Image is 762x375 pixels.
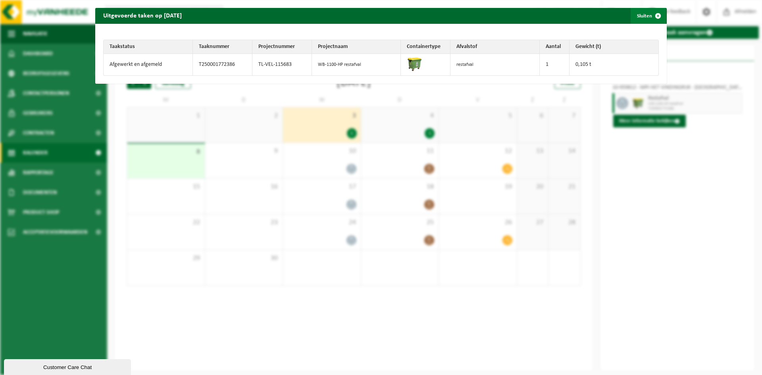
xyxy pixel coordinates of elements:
th: Aantal [540,40,570,54]
th: Projectnaam [312,40,401,54]
th: Projectnummer [252,40,312,54]
td: 0,105 t [570,54,659,75]
td: Afgewerkt en afgemeld [104,54,193,75]
th: Afvalstof [450,40,540,54]
img: WB-1100-HPE-GN-50 [407,56,423,72]
th: Taaknummer [193,40,252,54]
th: Taakstatus [104,40,193,54]
iframe: chat widget [4,358,133,375]
td: TL-VEL-115683 [252,54,312,75]
td: T250001772386 [193,54,252,75]
th: Containertype [401,40,450,54]
td: 1 [540,54,570,75]
td: WB-1100-HP restafval [312,54,401,75]
h2: Uitgevoerde taken op [DATE] [95,8,190,23]
button: Sluiten [631,8,666,24]
th: Gewicht (t) [570,40,659,54]
td: restafval [450,54,540,75]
